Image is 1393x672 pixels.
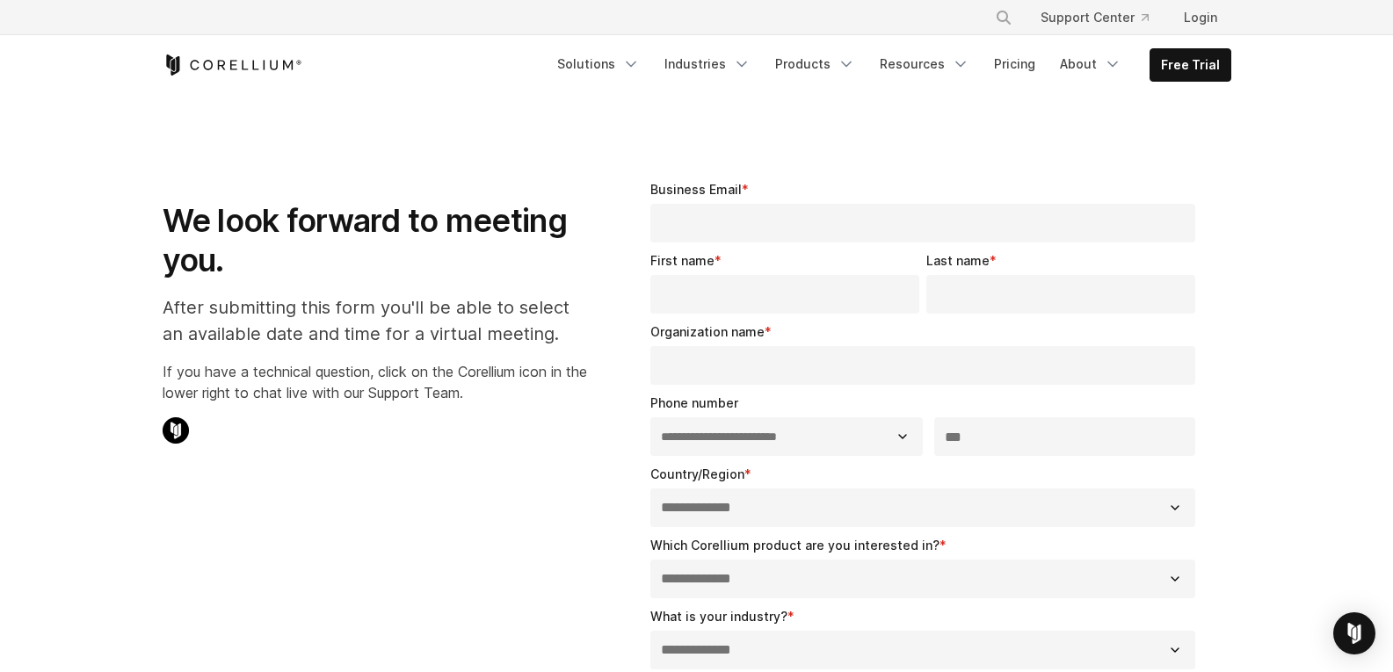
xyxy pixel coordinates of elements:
span: Country/Region [650,466,744,481]
p: After submitting this form you'll be able to select an available date and time for a virtual meet... [163,294,587,347]
a: Corellium Home [163,54,302,76]
a: Resources [869,48,980,80]
a: Industries [654,48,761,80]
h1: We look forward to meeting you. [163,201,587,280]
a: Login [1170,2,1231,33]
button: Search [988,2,1019,33]
span: First name [650,253,715,268]
a: Pricing [983,48,1046,80]
div: Navigation Menu [547,48,1231,82]
a: About [1049,48,1132,80]
span: Business Email [650,182,742,197]
a: Support Center [1027,2,1163,33]
span: Organization name [650,324,765,339]
span: Phone number [650,395,738,410]
span: Last name [926,253,990,268]
a: Products [765,48,866,80]
div: Open Intercom Messenger [1333,612,1375,654]
a: Solutions [547,48,650,80]
span: Which Corellium product are you interested in? [650,538,940,553]
p: If you have a technical question, click on the Corellium icon in the lower right to chat live wit... [163,361,587,403]
img: Corellium Chat Icon [163,417,189,444]
a: Free Trial [1150,49,1230,81]
span: What is your industry? [650,609,787,624]
div: Navigation Menu [974,2,1231,33]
